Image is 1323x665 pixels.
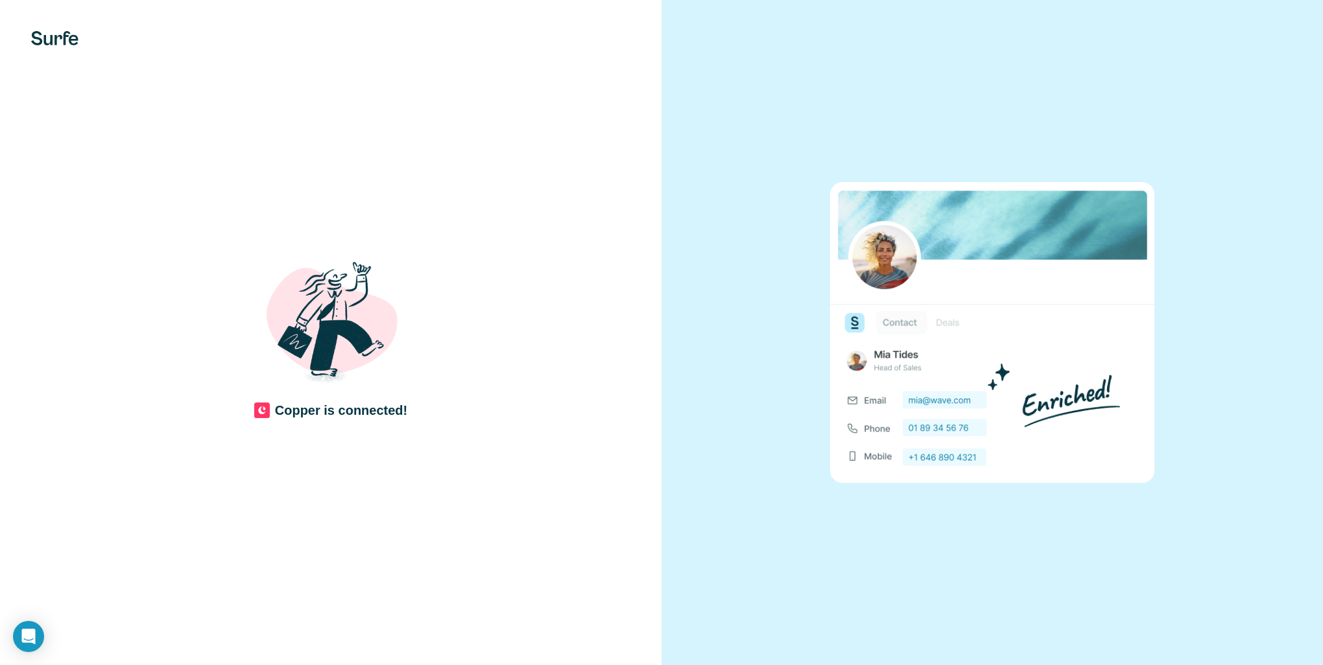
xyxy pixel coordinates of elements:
img: CRM Logo [254,402,270,418]
img: Surfe's logo [31,31,78,45]
img: Shaka Illustration [253,246,409,401]
h4: Copper is connected! [275,401,407,419]
img: none image [830,182,1154,482]
div: Open Intercom Messenger [13,621,44,652]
